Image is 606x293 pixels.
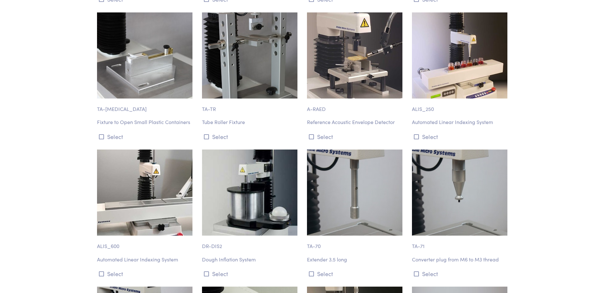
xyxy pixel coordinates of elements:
button: Select [97,131,194,142]
p: Automated Linear Indexing System [97,255,194,264]
p: Reference Acoustic Envelope Detector [307,118,404,126]
img: ta-tictaclidpuller--closeup_0373.jpg [97,12,192,99]
img: ta-70_extender.jpg [307,150,402,236]
img: ta-tr_tube-roller-fixture.jpg [202,12,297,99]
img: accessories-alis_250.jpg [412,12,507,99]
p: Converter plug from M6 to M3 thread [412,255,509,264]
p: A-RAED [307,99,404,113]
img: accessories-a_raed-reference-acoustic-envelope-detector.jpg [307,12,402,99]
p: DR-DIS2 [202,236,299,250]
p: TA-TR [202,99,299,113]
p: Dough Inflation System [202,255,299,264]
p: Tube Roller Fixture [202,118,299,126]
p: Extender 3.5 long [307,255,404,264]
button: Select [307,268,404,279]
p: Automated Linear Indexing System [412,118,509,126]
button: Select [412,131,509,142]
p: TA-70 [307,236,404,250]
p: Fixture to Open Small Plastic Containers [97,118,194,126]
button: Select [412,268,509,279]
img: accessories-dr_dis2-dough-inflation-system.jpg [202,150,297,236]
button: Select [97,268,194,279]
p: ALIS_250 [412,99,509,113]
p: ALIS_600 [97,236,194,250]
img: ta-71_probe-adapter.jpg [412,150,507,236]
button: Select [202,131,299,142]
p: TA-71 [412,236,509,250]
img: accessories-alis_600.jpg [97,150,192,236]
button: Select [202,268,299,279]
p: TA-[MEDICAL_DATA] [97,99,194,113]
button: Select [307,131,404,142]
